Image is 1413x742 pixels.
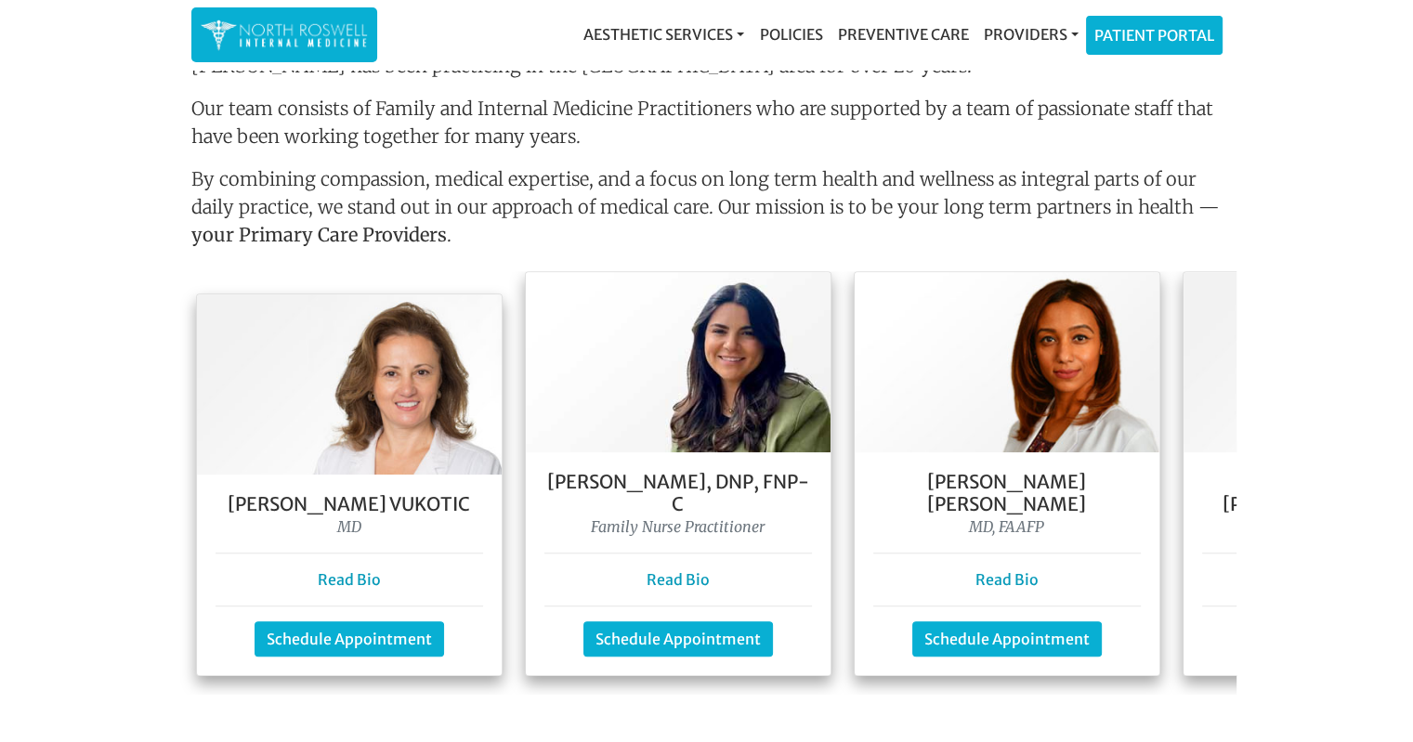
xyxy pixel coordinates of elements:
a: Schedule Appointment [583,621,773,657]
img: Dr. Farah Mubarak Ali MD, FAAFP [855,272,1159,452]
a: Schedule Appointment [255,621,444,657]
a: Read Bio [975,570,1039,589]
p: By combining compassion, medical expertise, and a focus on long term health and wellness as integ... [191,165,1223,256]
a: Patient Portal [1087,17,1222,54]
i: Family Nurse Practitioner [591,517,765,536]
p: Our team consists of Family and Internal Medicine Practitioners who are supported by a team of pa... [191,95,1223,150]
h5: [PERSON_NAME] [PERSON_NAME] [873,471,1141,515]
a: Read Bio [647,570,710,589]
a: Providers [975,16,1085,53]
h5: [PERSON_NAME] Vukotic [216,493,483,515]
i: MD [337,517,361,536]
strong: your Primary Care Providers [191,223,447,246]
img: North Roswell Internal Medicine [201,17,368,53]
img: Dr. Goga Vukotis [197,294,502,475]
a: Aesthetic Services [576,16,752,53]
a: Policies [752,16,830,53]
a: Preventive Care [830,16,975,53]
h5: [PERSON_NAME], DNP, FNP- C [544,471,812,515]
i: MD, FAAFP [969,517,1044,536]
a: Schedule Appointment [912,621,1102,657]
a: Read Bio [318,570,381,589]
